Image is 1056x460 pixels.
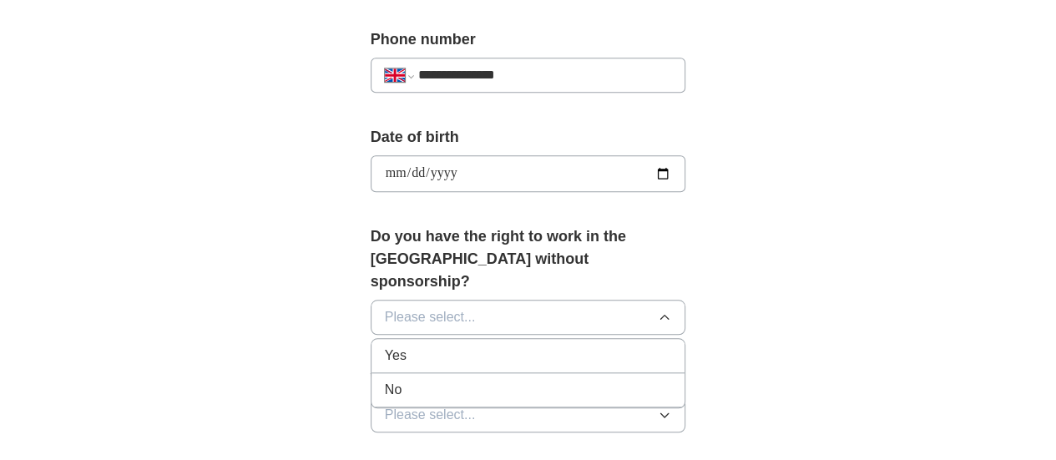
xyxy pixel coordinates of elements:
[371,126,686,149] label: Date of birth
[371,397,686,432] button: Please select...
[385,405,476,425] span: Please select...
[371,225,686,293] label: Do you have the right to work in the [GEOGRAPHIC_DATA] without sponsorship?
[385,380,402,400] span: No
[371,300,686,335] button: Please select...
[371,28,686,51] label: Phone number
[385,307,476,327] span: Please select...
[385,346,407,366] span: Yes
